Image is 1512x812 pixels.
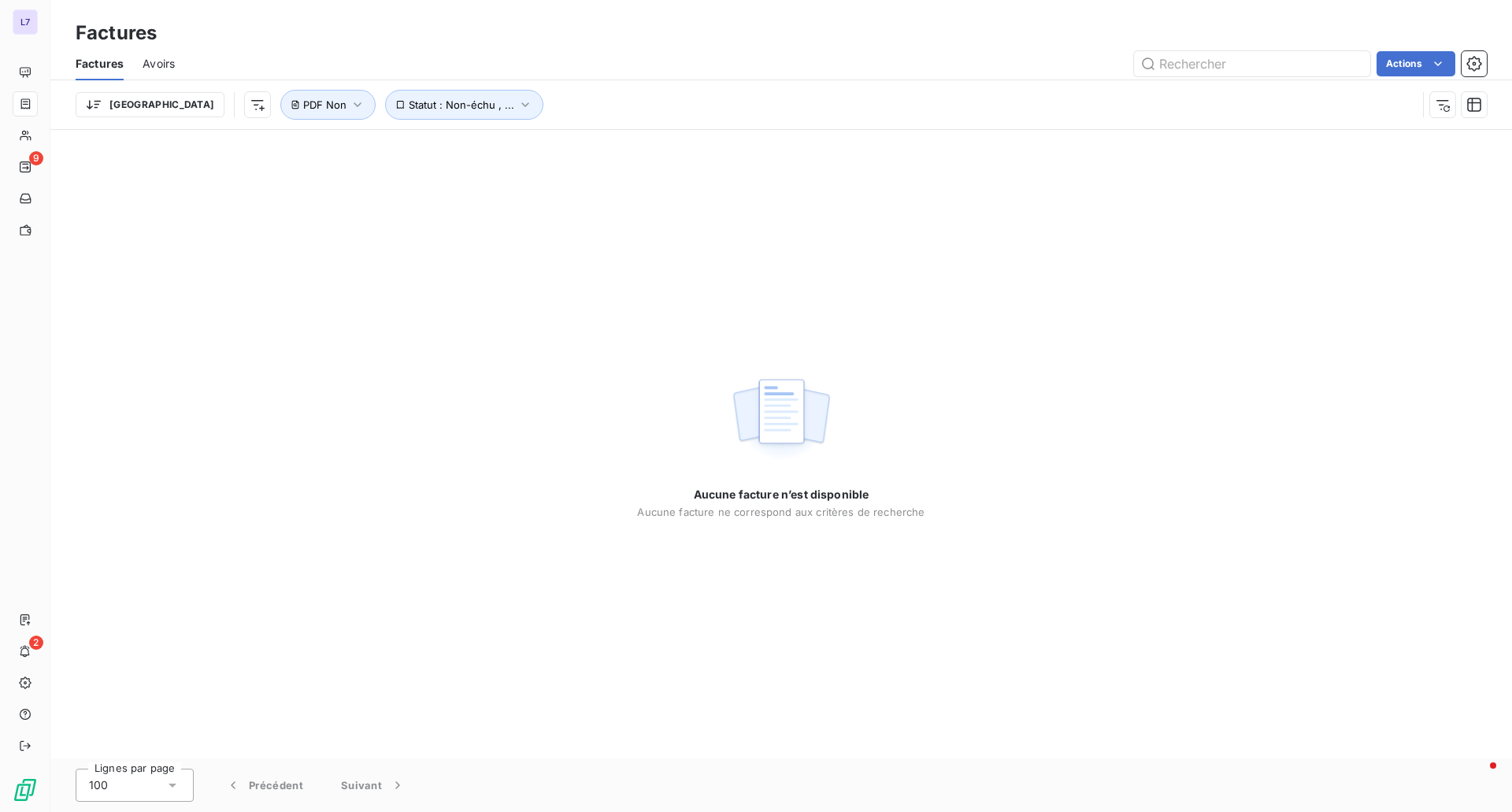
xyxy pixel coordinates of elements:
span: 100 [89,777,108,793]
img: empty state [731,370,832,468]
input: Rechercher [1134,51,1370,76]
span: Factures [76,56,124,72]
span: PDF Non [303,98,346,111]
h3: Factures [76,19,157,47]
span: Aucune facture n’est disponible [694,487,869,502]
span: Avoirs [143,56,175,72]
button: Actions [1377,51,1455,76]
button: PDF Non [280,90,376,120]
button: [GEOGRAPHIC_DATA] [76,92,224,117]
button: Statut : Non-échu , ... [385,90,543,120]
button: Suivant [322,769,424,802]
div: L7 [13,9,38,35]
span: 2 [29,636,43,650]
span: 9 [29,151,43,165]
iframe: Intercom live chat [1458,758,1496,796]
img: Logo LeanPay [13,777,38,803]
span: Aucune facture ne correspond aux critères de recherche [637,506,925,518]
button: Précédent [206,769,322,802]
span: Statut : Non-échu , ... [409,98,514,111]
